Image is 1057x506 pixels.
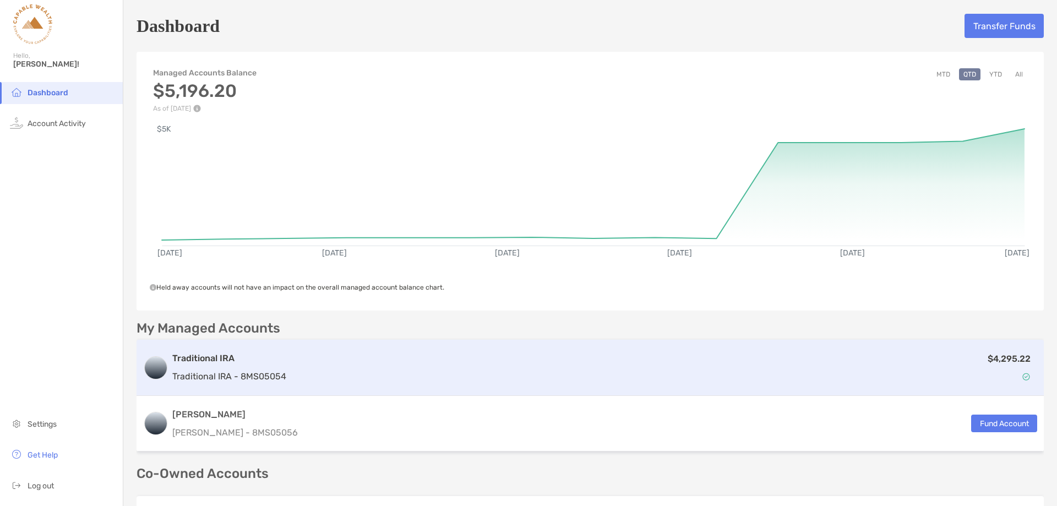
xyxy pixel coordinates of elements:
button: All [1011,68,1027,80]
button: YTD [985,68,1006,80]
button: Fund Account [971,415,1037,432]
span: Held away accounts will not have an impact on the overall managed account balance chart. [150,284,444,291]
img: logo account [145,412,167,434]
span: Get Help [28,450,58,460]
text: [DATE] [667,248,692,258]
img: household icon [10,85,23,99]
text: [DATE] [840,248,865,258]
text: $5K [157,124,171,134]
text: [DATE] [1005,248,1029,258]
span: Log out [28,481,54,491]
img: Zoe Logo [13,4,52,44]
span: [PERSON_NAME]! [13,59,116,69]
h3: [PERSON_NAME] [172,408,298,421]
img: logout icon [10,478,23,492]
h3: Traditional IRA [172,352,286,365]
span: Settings [28,420,57,429]
text: [DATE] [322,248,347,258]
h4: Managed Accounts Balance [153,68,257,78]
text: [DATE] [495,248,520,258]
button: MTD [932,68,955,80]
p: $4,295.22 [988,352,1031,366]
h5: Dashboard [137,13,220,39]
text: [DATE] [157,248,182,258]
p: [PERSON_NAME] - 8MS05056 [172,426,298,439]
p: Co-Owned Accounts [137,467,1044,481]
span: Dashboard [28,88,68,97]
button: Transfer Funds [965,14,1044,38]
img: Account Status icon [1022,373,1030,380]
p: Traditional IRA - 8MS05054 [172,369,286,383]
p: My Managed Accounts [137,322,280,335]
img: activity icon [10,116,23,129]
button: QTD [959,68,980,80]
p: As of [DATE] [153,105,257,112]
h3: $5,196.20 [153,80,257,101]
img: settings icon [10,417,23,430]
img: logo account [145,357,167,379]
img: get-help icon [10,448,23,461]
span: Account Activity [28,119,86,128]
img: Performance Info [193,105,201,112]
